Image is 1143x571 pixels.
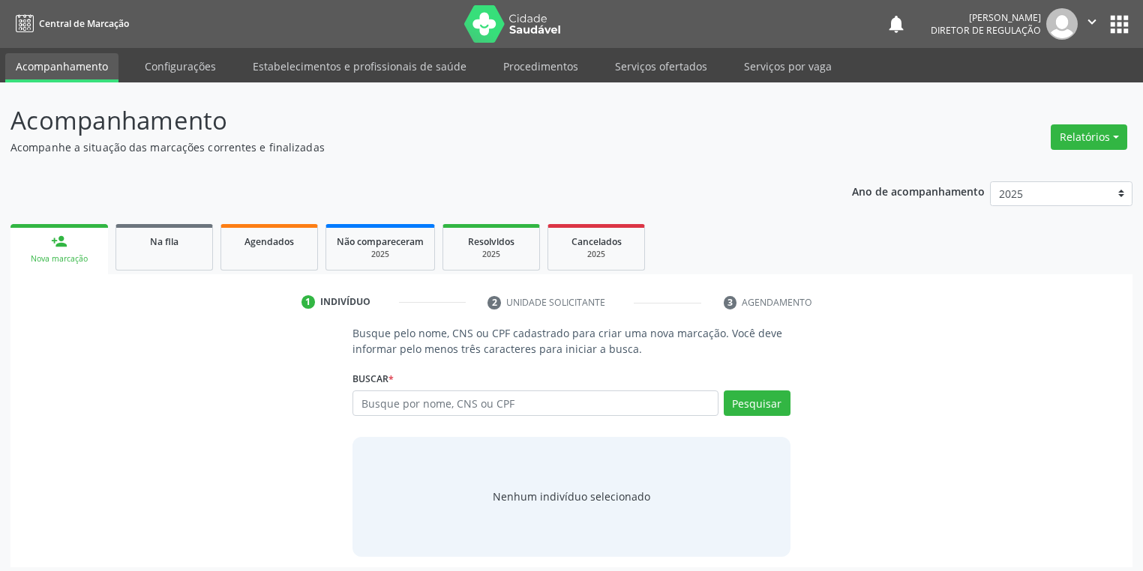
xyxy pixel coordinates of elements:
input: Busque por nome, CNS ou CPF [352,390,718,416]
div: Nenhum indivíduo selecionado [493,489,650,504]
span: Não compareceram [337,235,424,248]
a: Serviços por vaga [733,53,842,79]
div: Nova marcação [21,253,97,265]
div: 2025 [559,249,634,260]
label: Buscar [352,367,394,390]
div: Indivíduo [320,295,370,309]
span: Central de Marcação [39,17,129,30]
div: [PERSON_NAME] [931,11,1041,24]
a: Configurações [134,53,226,79]
span: Agendados [244,235,294,248]
a: Acompanhamento [5,53,118,82]
span: Na fila [150,235,178,248]
button: Pesquisar [724,390,790,416]
span: Resolvidos [468,235,514,248]
p: Acompanhamento [10,102,796,139]
a: Estabelecimentos e profissionais de saúde [242,53,477,79]
img: img [1046,8,1078,40]
p: Acompanhe a situação das marcações correntes e finalizadas [10,139,796,155]
a: Procedimentos [493,53,589,79]
button: notifications [886,13,907,34]
div: 2025 [454,249,529,260]
div: 1 [301,295,315,309]
p: Busque pelo nome, CNS ou CPF cadastrado para criar uma nova marcação. Você deve informar pelo men... [352,325,790,357]
button: apps [1106,11,1132,37]
div: 2025 [337,249,424,260]
i:  [1084,13,1100,30]
span: Diretor de regulação [931,24,1041,37]
a: Central de Marcação [10,11,129,36]
div: person_add [51,233,67,250]
a: Serviços ofertados [604,53,718,79]
p: Ano de acompanhamento [852,181,985,200]
button:  [1078,8,1106,40]
span: Cancelados [571,235,622,248]
button: Relatórios [1051,124,1127,150]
